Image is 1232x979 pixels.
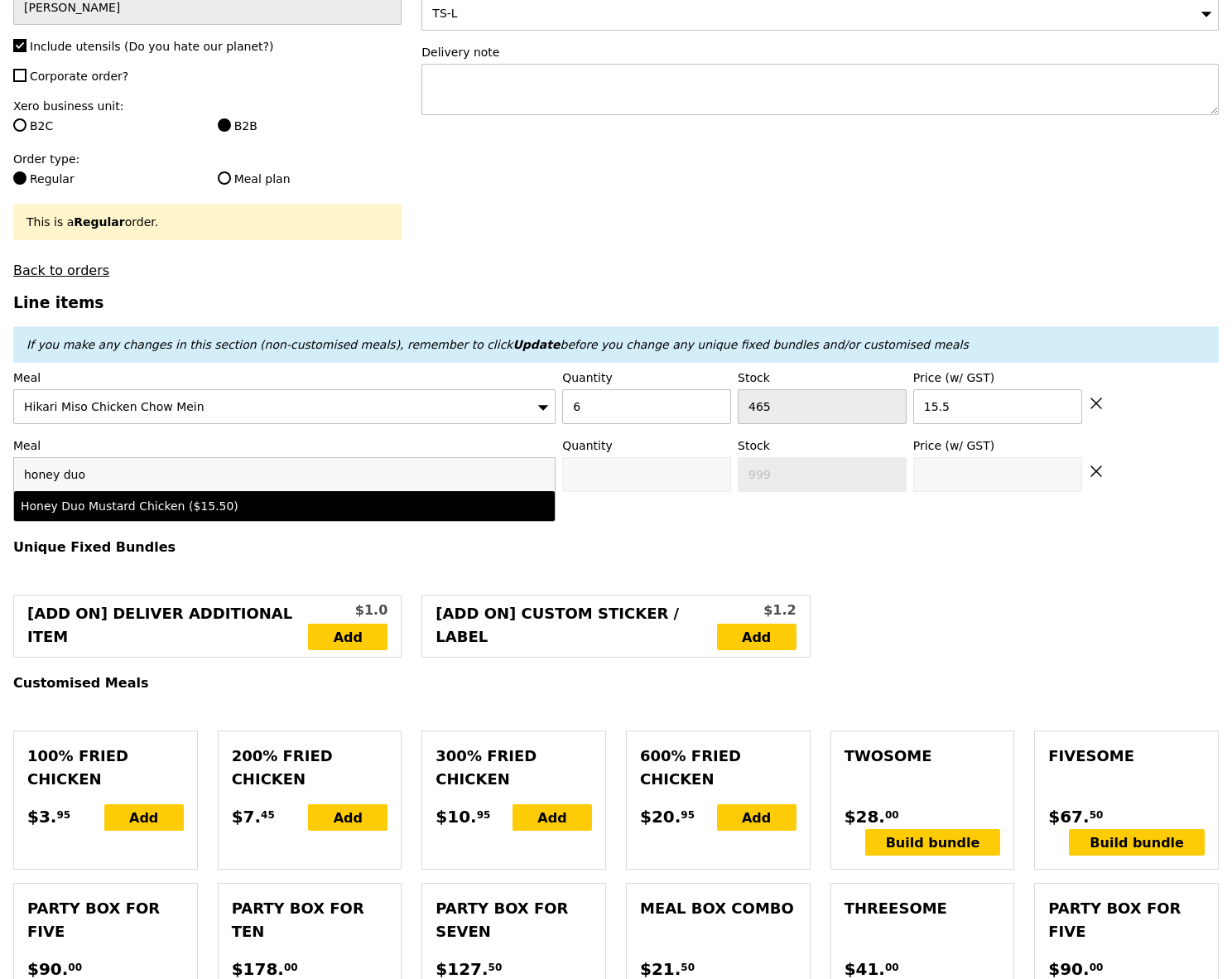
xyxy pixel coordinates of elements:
input: Meal plan [218,171,231,185]
div: Party Box for Ten [232,897,388,943]
b: Regular [74,215,124,229]
div: 300% Fried Chicken [436,745,592,791]
h4: Customised Meals [13,675,1219,691]
input: B2B [218,118,231,132]
label: Stock [738,437,907,454]
label: Quantity [562,437,731,454]
input: Include utensils (Do you hate our planet?) [13,39,26,52]
span: 00 [885,808,899,822]
span: TS-L [432,7,457,20]
input: Corporate order? [13,69,26,82]
div: Party Box for Five [27,897,184,943]
input: Regular [13,171,26,185]
span: 45 [261,808,275,822]
div: Add [717,804,796,831]
div: Add [308,804,387,831]
span: Include utensils (Do you hate our planet?) [30,40,273,53]
label: Price (w/ GST) [913,369,1082,386]
span: Corporate order? [30,70,128,83]
label: Quantity [562,369,731,386]
span: $28. [845,804,885,829]
label: Regular [13,171,198,187]
span: 00 [1090,961,1104,974]
div: [Add on] Custom Sticker / Label [436,602,716,650]
div: $1.2 [717,600,796,620]
div: $1.0 [308,600,387,620]
span: 00 [885,961,899,974]
div: Party Box for Seven [436,897,592,943]
span: 95 [477,808,491,822]
label: B2B [218,118,402,134]
label: B2C [13,118,198,134]
span: 00 [284,961,298,974]
span: 95 [56,808,70,822]
div: 100% Fried Chicken [27,745,184,791]
div: Meal Box Combo [640,897,796,920]
em: If you make any changes in this section (non-customised meals), remember to click before you chan... [26,338,969,351]
div: Build bundle [1069,829,1205,856]
div: Honey Duo Mustard Chicken ($15.50) [21,498,416,514]
span: $3. [27,804,56,829]
a: Add [308,624,387,650]
label: Order type: [13,151,402,167]
h3: Line items [13,294,1219,311]
div: [Add on] Deliver Additional Item [27,602,308,650]
label: Meal [13,369,556,386]
h4: Unique Fixed Bundles [13,539,1219,555]
span: $20. [640,804,681,829]
label: Price (w/ GST) [913,437,1082,454]
div: Threesome [845,897,1001,920]
span: $7. [232,804,261,829]
span: 00 [68,961,82,974]
label: Xero business unit: [13,98,402,114]
span: $67. [1048,804,1089,829]
b: Update [513,338,560,351]
label: Stock [738,369,907,386]
span: 95 [681,808,695,822]
span: 50 [488,961,503,974]
div: Party Box for Five [1048,897,1205,943]
div: Add [104,804,184,831]
label: Meal [13,437,556,454]
div: 200% Fried Chicken [232,745,388,791]
div: Add [513,804,592,831]
span: Hikari Miso Chicken Chow Mein [24,400,205,413]
span: $10. [436,804,476,829]
div: Twosome [845,745,1001,768]
div: 600% Fried Chicken [640,745,796,791]
label: Delivery note [421,44,1219,60]
div: This is a order. [26,214,388,230]
span: 50 [1090,808,1104,822]
a: Back to orders [13,263,109,278]
label: Meal plan [218,171,402,187]
div: Build bundle [865,829,1001,856]
div: Fivesome [1048,745,1205,768]
span: 50 [681,961,695,974]
a: Add [717,624,796,650]
input: B2C [13,118,26,132]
